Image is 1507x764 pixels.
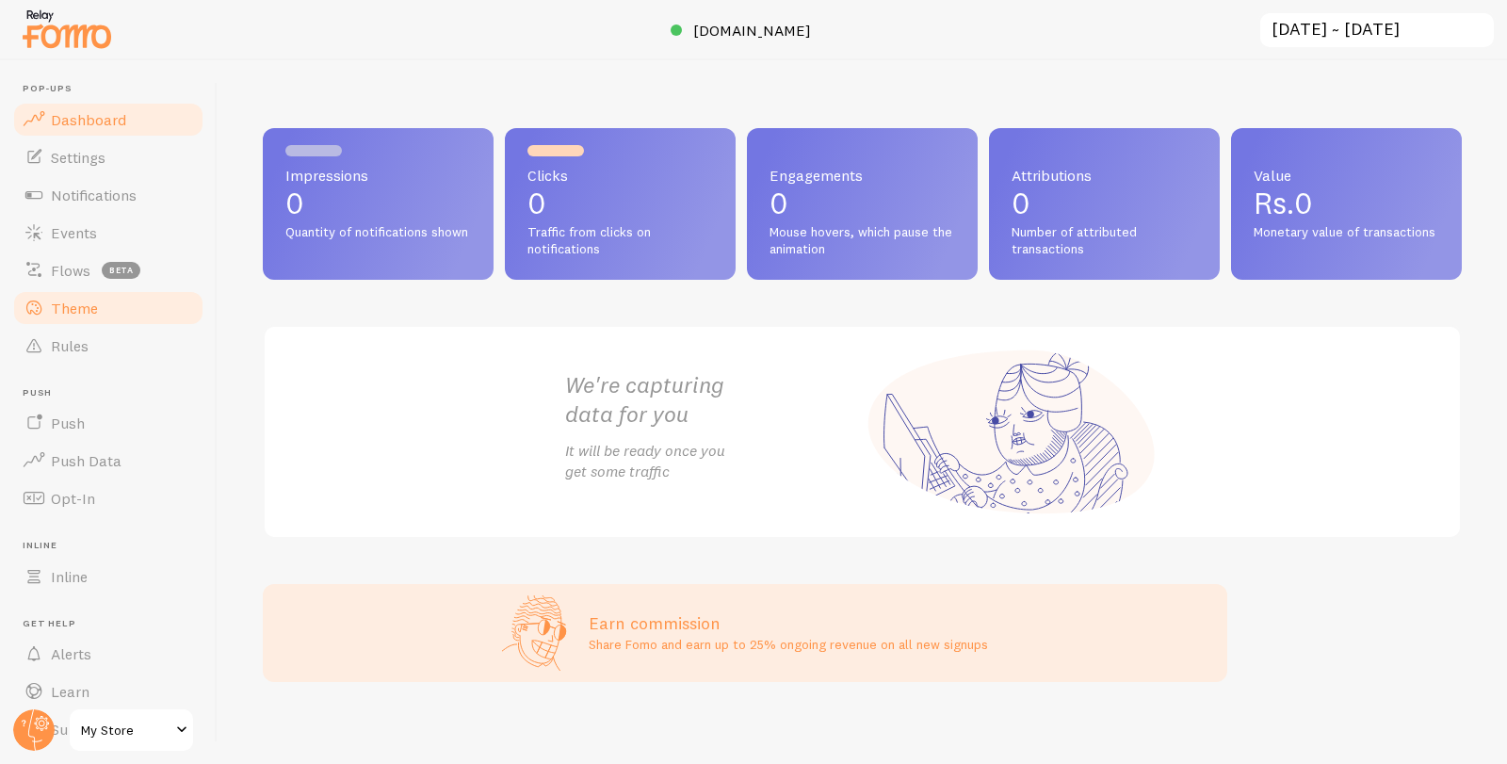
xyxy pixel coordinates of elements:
[1254,168,1439,183] span: Value
[51,299,98,317] span: Theme
[527,168,713,183] span: Clicks
[51,567,88,586] span: Inline
[770,188,955,219] p: 0
[51,148,105,167] span: Settings
[51,261,90,280] span: Flows
[589,612,988,634] h3: Earn commission
[23,540,205,552] span: Inline
[51,682,89,701] span: Learn
[11,442,205,480] a: Push Data
[23,387,205,399] span: Push
[81,719,170,741] span: My Store
[770,168,955,183] span: Engagements
[51,451,122,470] span: Push Data
[285,188,471,219] p: 0
[11,214,205,252] a: Events
[51,110,126,129] span: Dashboard
[1254,224,1439,241] span: Monetary value of transactions
[51,223,97,242] span: Events
[11,635,205,673] a: Alerts
[527,188,713,219] p: 0
[1012,168,1197,183] span: Attributions
[68,707,195,753] a: My Store
[51,489,95,508] span: Opt-In
[11,252,205,289] a: Flows beta
[102,262,140,279] span: beta
[11,289,205,327] a: Theme
[11,404,205,442] a: Push
[11,101,205,138] a: Dashboard
[1012,188,1197,219] p: 0
[51,186,137,204] span: Notifications
[20,5,114,53] img: fomo-relay-logo-orange.svg
[1254,185,1313,221] span: Rs.0
[51,414,85,432] span: Push
[770,224,955,257] span: Mouse hovers, which pause the animation
[23,618,205,630] span: Get Help
[1012,224,1197,257] span: Number of attributed transactions
[11,480,205,517] a: Opt-In
[527,224,713,257] span: Traffic from clicks on notifications
[11,327,205,365] a: Rules
[285,168,471,183] span: Impressions
[51,644,91,663] span: Alerts
[11,558,205,595] a: Inline
[565,440,863,483] p: It will be ready once you get some traffic
[51,336,89,355] span: Rules
[589,635,988,654] p: Share Fomo and earn up to 25% ongoing revenue on all new signups
[565,370,863,429] h2: We're capturing data for you
[11,673,205,710] a: Learn
[11,138,205,176] a: Settings
[23,83,205,95] span: Pop-ups
[11,176,205,214] a: Notifications
[285,224,471,241] span: Quantity of notifications shown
